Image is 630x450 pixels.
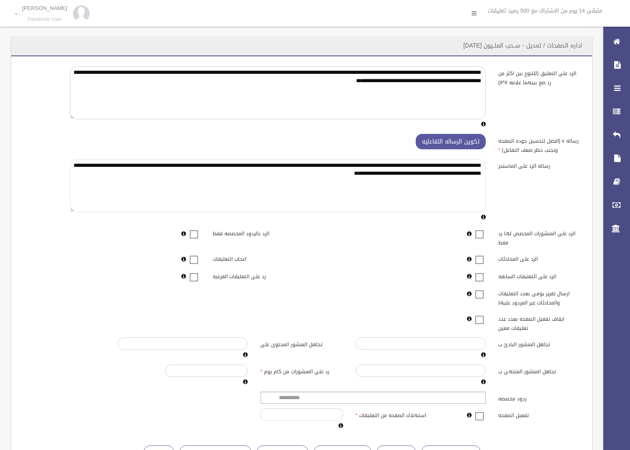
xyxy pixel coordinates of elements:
[492,159,587,171] label: رساله الرد على الماسنجر
[492,392,587,403] label: ردود مخصصه
[492,66,587,87] label: الرد على التعليق (للتنوع بين اكثر من رد ضع بينهما علامه #*#)
[492,227,587,248] label: الرد على المنشورات المخصص لها رد فقط
[492,365,587,376] label: تجاهل المنشور المنتهى ب
[22,5,67,11] p: [PERSON_NAME]
[492,337,587,349] label: تجاهل المنشور البادئ ب
[254,337,349,349] label: تجاهل المنشور المحتوى على
[492,269,587,281] label: الرد على التعليقات السابقه
[73,5,90,22] img: 84628273_176159830277856_972693363922829312_n.jpg
[349,408,444,420] label: استهلاك الصفحه من التعليقات
[492,134,587,155] label: رساله v (افضل لتحسين جوده الصفحه وتجنب حظر ضعف التفاعل)
[492,312,587,333] label: ايقاف تفعيل الصفحه بعدد عدد تعليقات معين
[416,134,486,149] button: تكوين الرساله التفاعليه
[492,408,587,420] label: تفعيل الصفحه
[22,16,67,23] small: Facebook User
[206,252,301,264] label: اعجاب التعليقات
[453,38,592,54] header: اداره الصفحات / تعديل - ســحب الملــيون [DATE]
[206,227,301,239] label: الرد بالردود المخصصه فقط
[254,365,349,376] label: رد على المنشورات من كام يوم
[492,287,587,308] label: ارسال تقرير يومى بعدد التعليقات والمحادثات غير المردود عليها
[206,269,301,281] label: رد على التعليقات الفرعيه
[492,252,587,264] label: الرد على المحادثات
